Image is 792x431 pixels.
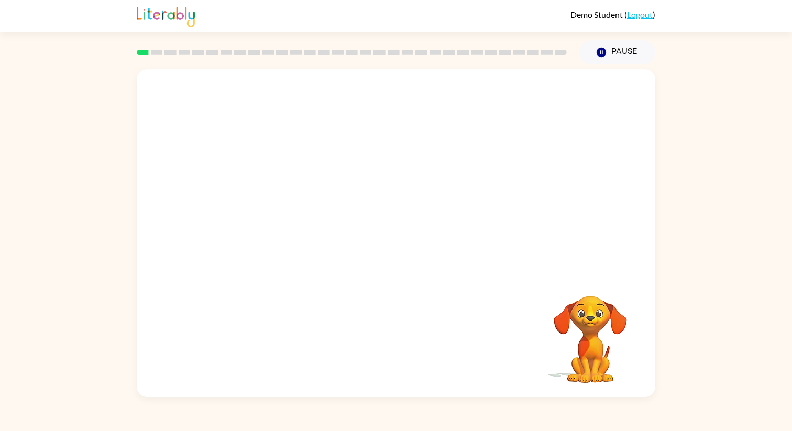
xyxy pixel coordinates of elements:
[579,40,655,64] button: Pause
[137,4,195,27] img: Literably
[538,280,643,384] video: Your browser must support playing .mp4 files to use Literably. Please try using another browser.
[627,9,653,19] a: Logout
[570,9,624,19] span: Demo Student
[570,9,655,19] div: ( )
